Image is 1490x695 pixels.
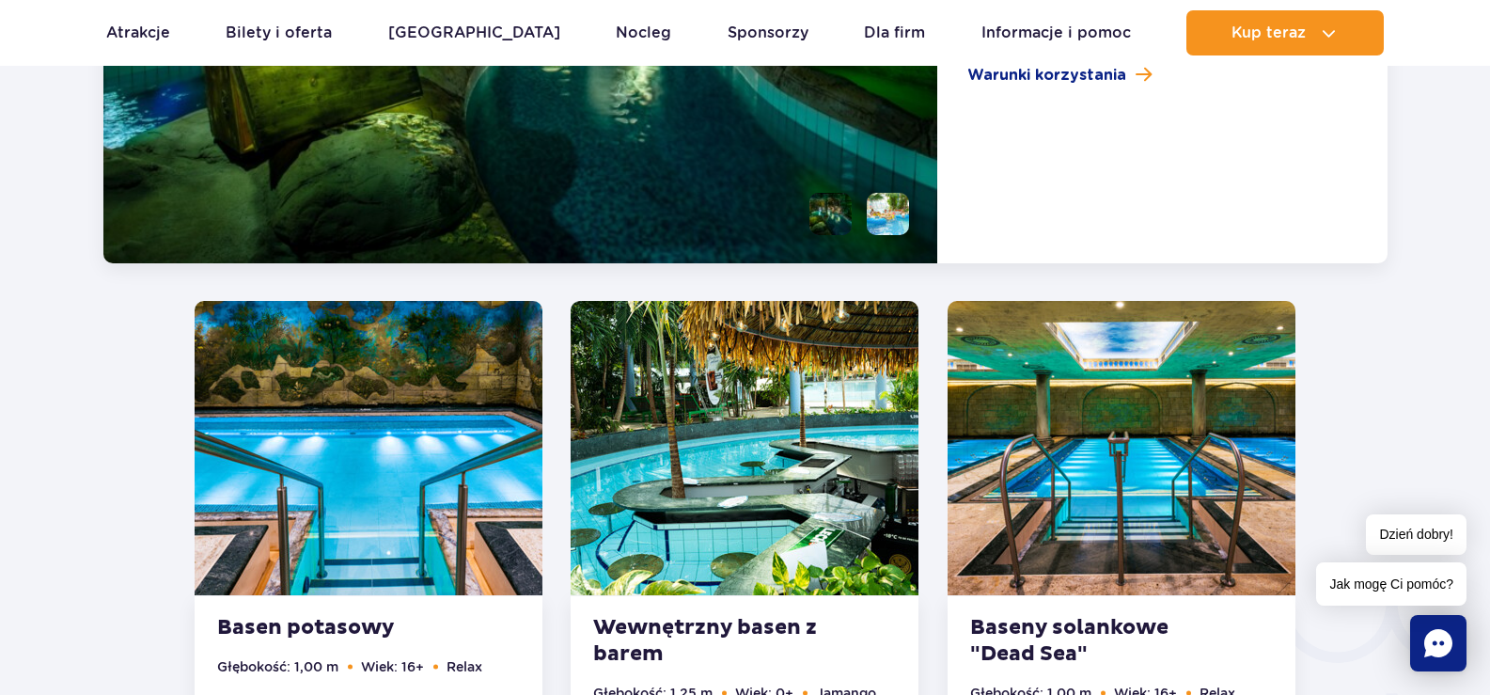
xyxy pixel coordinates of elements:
a: [GEOGRAPHIC_DATA] [388,10,560,55]
li: Głębokość: 1,00 m [217,656,338,677]
button: Kup teraz [1186,10,1384,55]
span: Kup teraz [1231,24,1306,41]
a: Bilety i oferta [226,10,332,55]
img: Baseny solankowe [948,301,1295,595]
a: Informacje i pomoc [981,10,1131,55]
a: Nocleg [616,10,671,55]
span: Dzień dobry! [1366,514,1466,555]
a: Sponsorzy [728,10,808,55]
img: Potassium Pool [195,301,542,595]
div: Chat [1410,615,1466,671]
span: Jak mogę Ci pomóc? [1316,562,1466,606]
strong: Wewnętrzny basen z barem [593,615,821,668]
a: Dla firm [864,10,925,55]
span: Warunki korzystania [967,64,1126,87]
a: Warunki korzystania [967,64,1357,87]
img: Pool with bar [571,301,918,595]
strong: Baseny solankowe "Dead Sea" [970,615,1198,668]
a: Atrakcje [106,10,170,55]
li: Relax [447,656,482,677]
li: Wiek: 16+ [361,656,424,677]
strong: Basen potasowy [217,615,445,641]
